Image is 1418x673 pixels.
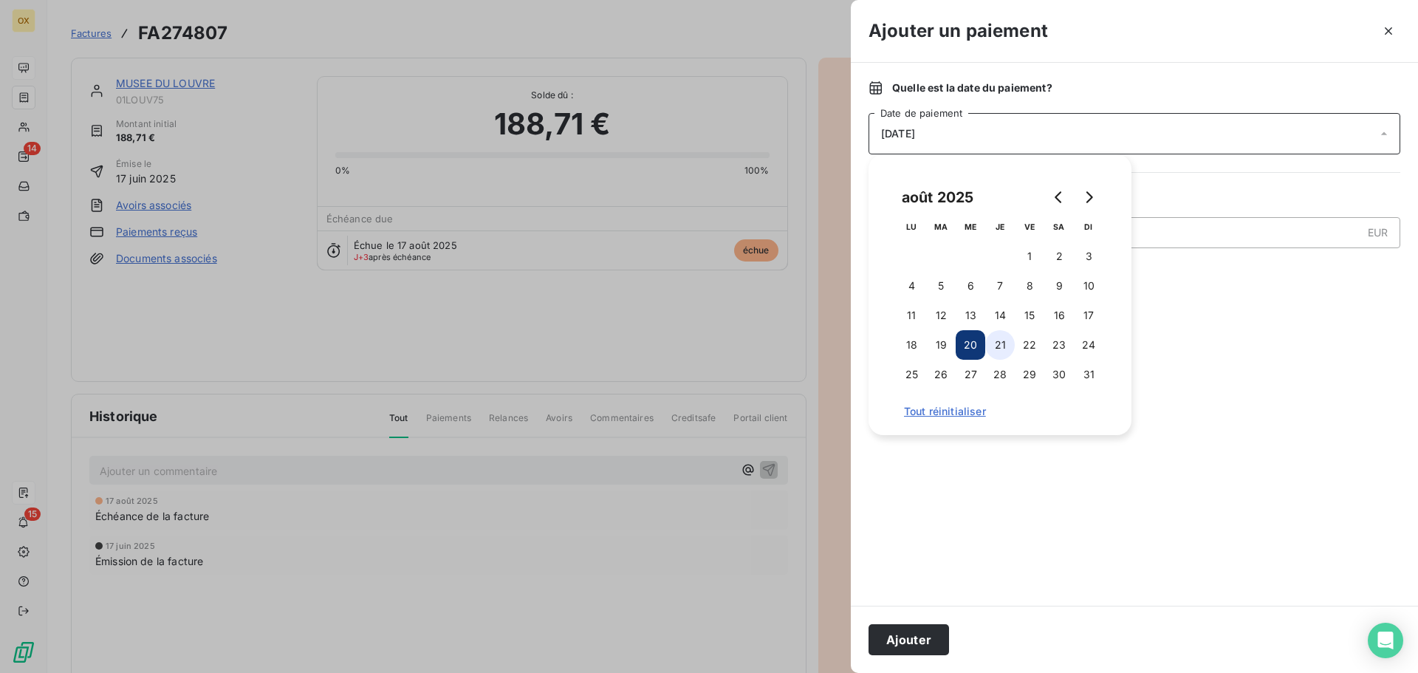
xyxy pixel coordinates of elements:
[892,81,1052,95] span: Quelle est la date du paiement ?
[985,271,1015,301] button: 7
[1015,212,1044,242] th: vendredi
[904,406,1096,417] span: Tout réinitialiser
[1015,360,1044,389] button: 29
[897,330,926,360] button: 18
[869,260,1400,275] span: Nouveau solde dû :
[956,301,985,330] button: 13
[926,301,956,330] button: 12
[1074,360,1103,389] button: 31
[869,18,1048,44] h3: Ajouter un paiement
[1044,242,1074,271] button: 2
[1015,330,1044,360] button: 22
[1044,330,1074,360] button: 23
[1074,271,1103,301] button: 10
[1044,360,1074,389] button: 30
[1044,182,1074,212] button: Go to previous month
[1015,301,1044,330] button: 15
[1044,212,1074,242] th: samedi
[985,330,1015,360] button: 21
[926,330,956,360] button: 19
[926,360,956,389] button: 26
[956,360,985,389] button: 27
[881,128,915,140] span: [DATE]
[897,185,979,209] div: août 2025
[985,212,1015,242] th: jeudi
[1015,271,1044,301] button: 8
[897,212,926,242] th: lundi
[869,624,949,655] button: Ajouter
[956,271,985,301] button: 6
[985,360,1015,389] button: 28
[956,212,985,242] th: mercredi
[1074,182,1103,212] button: Go to next month
[1044,271,1074,301] button: 9
[956,330,985,360] button: 20
[985,301,1015,330] button: 14
[926,271,956,301] button: 5
[926,212,956,242] th: mardi
[1074,212,1103,242] th: dimanche
[897,271,926,301] button: 4
[1368,623,1403,658] div: Open Intercom Messenger
[897,360,926,389] button: 25
[1015,242,1044,271] button: 1
[1074,330,1103,360] button: 24
[1044,301,1074,330] button: 16
[897,301,926,330] button: 11
[1074,242,1103,271] button: 3
[1074,301,1103,330] button: 17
